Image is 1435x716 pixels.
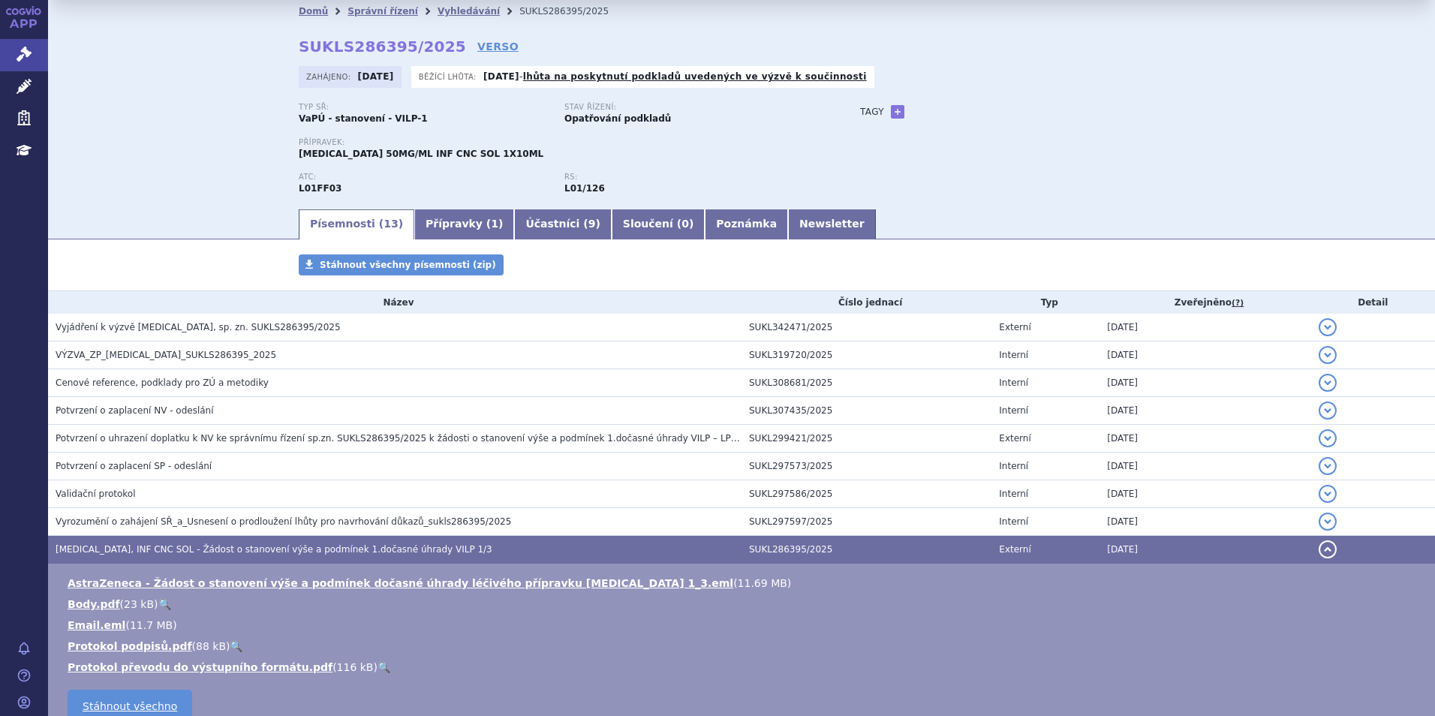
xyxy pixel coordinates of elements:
[68,619,125,631] a: Email.eml
[1319,429,1337,447] button: detail
[705,209,788,239] a: Poznámka
[514,209,611,239] a: Účastníci (9)
[483,71,867,83] p: -
[68,661,332,673] a: Protokol převodu do výstupního formátu.pdf
[491,218,498,230] span: 1
[68,660,1420,675] li: ( )
[230,640,242,652] a: 🔍
[1319,540,1337,558] button: detail
[564,183,605,194] strong: durvalumab
[1100,480,1310,508] td: [DATE]
[999,461,1028,471] span: Interní
[1100,536,1310,564] td: [DATE]
[742,425,991,453] td: SUKL299421/2025
[56,544,492,555] span: IMFINZI, INF CNC SOL - Žádost o stanovení výše a podmínek 1.dočasné úhrady VILP 1/3
[999,322,1030,332] span: Externí
[999,516,1028,527] span: Interní
[477,39,519,54] a: VERSO
[991,291,1100,314] th: Typ
[742,291,991,314] th: Číslo jednací
[742,369,991,397] td: SUKL308681/2025
[523,71,867,82] a: lhůta na poskytnutí podkladů uvedených ve výzvě k součinnosti
[1319,485,1337,503] button: detail
[1232,298,1244,308] abbr: (?)
[1100,425,1310,453] td: [DATE]
[56,433,809,444] span: Potvrzení o uhrazení doplatku k NV ke správnímu řízení sp.zn. SUKLS286395/2025 k žádosti o stanov...
[414,209,514,239] a: Přípravky (1)
[1319,374,1337,392] button: detail
[299,38,466,56] strong: SUKLS286395/2025
[1311,291,1435,314] th: Detail
[299,103,549,112] p: Typ SŘ:
[564,173,815,182] p: RS:
[891,105,904,119] a: +
[681,218,689,230] span: 0
[564,113,671,124] strong: Opatřování podkladů
[738,577,787,589] span: 11.69 MB
[742,536,991,564] td: SUKL286395/2025
[742,480,991,508] td: SUKL297586/2025
[612,209,705,239] a: Sloučení (0)
[1100,508,1310,536] td: [DATE]
[56,405,214,416] span: Potvrzení o zaplacení NV - odeslání
[999,350,1028,360] span: Interní
[56,516,511,527] span: Vyrozumění o zahájení SŘ_a_Usnesení o prodloužení lhůty pro navrhování důkazů_sukls286395/2025
[860,103,884,121] h3: Tagy
[384,218,398,230] span: 13
[1100,341,1310,369] td: [DATE]
[999,433,1030,444] span: Externí
[564,103,815,112] p: Stav řízení:
[999,544,1030,555] span: Externí
[1319,457,1337,475] button: detail
[68,639,1420,654] li: ( )
[299,173,549,182] p: ATC:
[1100,314,1310,341] td: [DATE]
[48,291,742,314] th: Název
[1100,397,1310,425] td: [DATE]
[347,6,418,17] a: Správní řízení
[419,71,480,83] span: Běžící lhůta:
[56,489,136,499] span: Validační protokol
[999,489,1028,499] span: Interní
[56,350,276,360] span: VÝZVA_ZP_IMFINZI_SUKLS286395_2025
[1319,318,1337,336] button: detail
[1100,369,1310,397] td: [DATE]
[68,618,1420,633] li: ( )
[56,378,269,388] span: Cenové reference, podklady pro ZÚ a metodiky
[999,378,1028,388] span: Interní
[742,453,991,480] td: SUKL297573/2025
[130,619,173,631] span: 11.7 MB
[56,322,341,332] span: Vyjádření k výzvě IMFINZI, sp. zn. SUKLS286395/2025
[299,138,830,147] p: Přípravek:
[299,209,414,239] a: Písemnosti (13)
[196,640,226,652] span: 88 kB
[438,6,500,17] a: Vyhledávání
[299,149,543,159] span: [MEDICAL_DATA] 50MG/ML INF CNC SOL 1X10ML
[56,461,212,471] span: Potvrzení o zaplacení SP - odeslání
[358,71,394,82] strong: [DATE]
[1319,402,1337,420] button: detail
[306,71,353,83] span: Zahájeno:
[158,598,171,610] a: 🔍
[1319,346,1337,364] button: detail
[999,405,1028,416] span: Interní
[320,260,496,270] span: Stáhnout všechny písemnosti (zip)
[299,183,341,194] strong: DURVALUMAB
[1100,291,1310,314] th: Zveřejněno
[68,598,120,610] a: Body.pdf
[378,661,390,673] a: 🔍
[588,218,596,230] span: 9
[788,209,876,239] a: Newsletter
[742,397,991,425] td: SUKL307435/2025
[1319,513,1337,531] button: detail
[68,576,1420,591] li: ( )
[68,597,1420,612] li: ( )
[483,71,519,82] strong: [DATE]
[742,508,991,536] td: SUKL297597/2025
[742,341,991,369] td: SUKL319720/2025
[124,598,154,610] span: 23 kB
[337,661,374,673] span: 116 kB
[299,254,504,275] a: Stáhnout všechny písemnosti (zip)
[299,113,428,124] strong: VaPÚ - stanovení - VILP-1
[68,577,733,589] a: AstraZeneca - Žádost o stanovení výše a podmínek dočasné úhrady léčivého přípravku [MEDICAL_DATA]...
